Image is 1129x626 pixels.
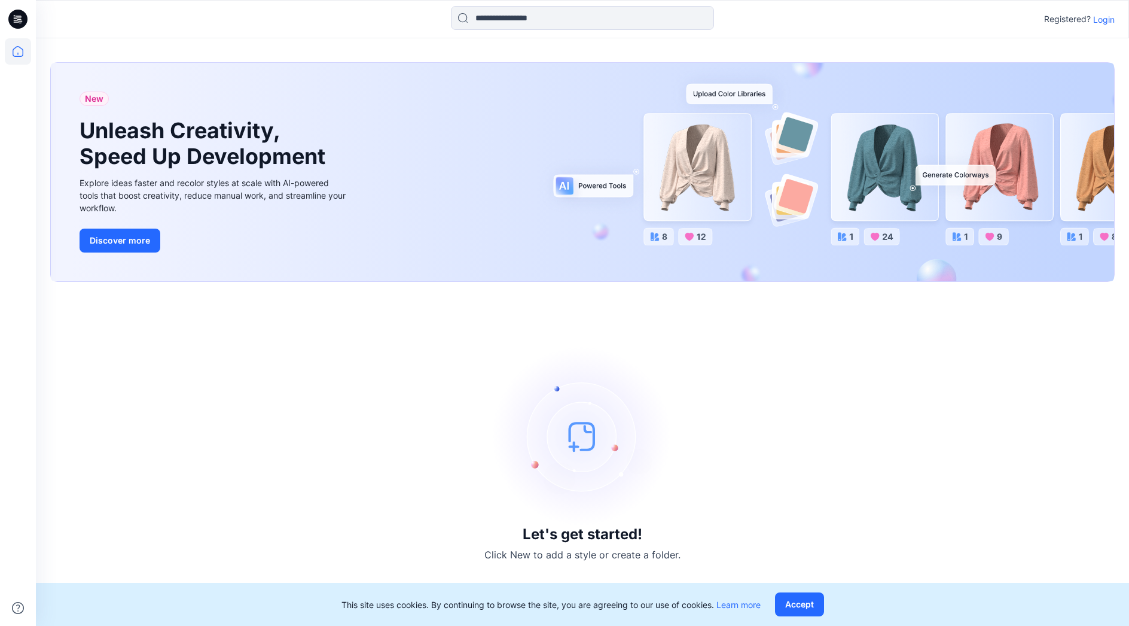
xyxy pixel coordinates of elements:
[80,229,160,253] button: Discover more
[1093,13,1115,26] p: Login
[493,347,672,526] img: empty-state-image.svg
[80,229,349,253] a: Discover more
[80,118,331,169] h1: Unleash Creativity, Speed Up Development
[341,598,761,611] p: This site uses cookies. By continuing to browse the site, you are agreeing to our use of cookies.
[484,548,681,562] p: Click New to add a style or create a folder.
[716,600,761,610] a: Learn more
[80,177,349,214] div: Explore ideas faster and recolor styles at scale with AI-powered tools that boost creativity, red...
[1044,12,1091,26] p: Registered?
[523,526,642,543] h3: Let's get started!
[775,592,824,616] button: Accept
[85,92,103,106] span: New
